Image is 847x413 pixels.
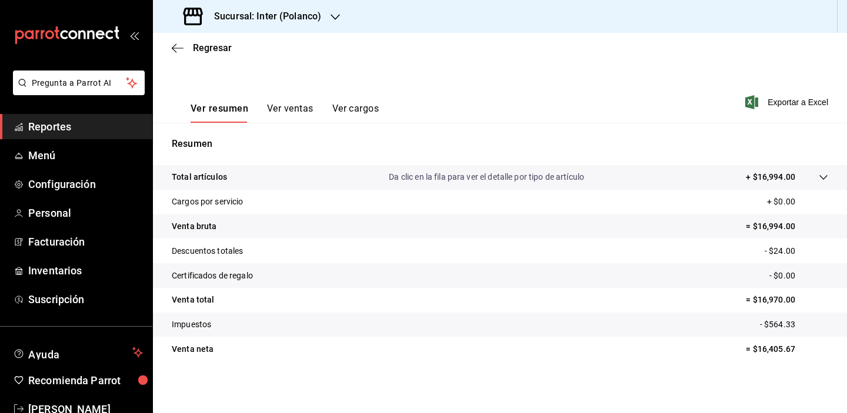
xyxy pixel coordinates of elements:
[172,318,211,331] p: Impuestos
[13,70,145,95] button: Pregunta a Parrot AI
[32,77,126,89] span: Pregunta a Parrot AI
[267,103,314,123] button: Ver ventas
[172,343,214,355] p: Venta neta
[172,270,253,282] p: Certificados de regalo
[193,42,232,53] span: Regresar
[172,42,232,53] button: Regresar
[28,119,143,135] span: Reportes
[760,318,828,331] p: - $564.33
[172,171,227,183] p: Total artículos
[332,103,379,123] button: Ver cargos
[129,31,139,40] button: open_drawer_menu
[28,345,128,360] span: Ayuda
[746,294,828,306] p: = $16,970.00
[28,291,143,307] span: Suscripción
[172,137,828,151] p: Resumen
[746,171,795,183] p: + $16,994.00
[172,196,244,208] p: Cargos por servicio
[8,85,145,98] a: Pregunta a Parrot AI
[28,205,143,221] span: Personal
[746,343,828,355] p: = $16,405.67
[767,196,828,208] p: + $0.00
[172,245,243,257] p: Descuentos totales
[28,372,143,388] span: Recomienda Parrot
[389,171,584,183] p: Da clic en la fila para ver el detalle por tipo de artículo
[191,103,379,123] div: navigation tabs
[172,294,214,306] p: Venta total
[205,9,321,23] h3: Sucursal: Inter (Polanco)
[28,234,143,250] span: Facturación
[28,147,143,163] span: Menú
[172,220,216,233] p: Venta bruta
[28,263,143,278] span: Inventarios
[748,95,828,109] button: Exportar a Excel
[28,176,143,192] span: Configuración
[765,245,828,257] p: - $24.00
[746,220,828,233] p: = $16,994.00
[769,270,828,282] p: - $0.00
[191,103,248,123] button: Ver resumen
